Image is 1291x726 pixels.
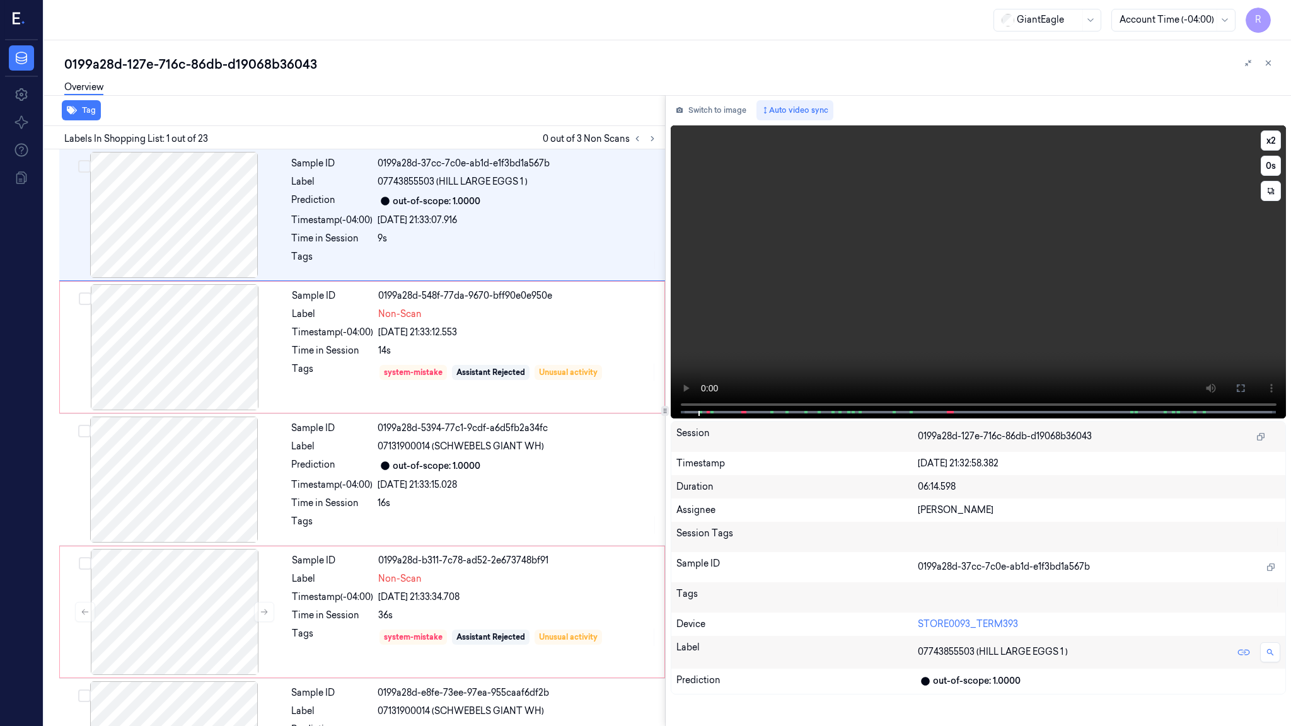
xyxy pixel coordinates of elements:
span: 07743855503 (HILL LARGE EGGS 1 ) [378,175,528,188]
div: 9s [378,232,657,245]
div: [DATE] 21:33:07.916 [378,214,657,227]
div: Tags [676,587,918,608]
div: Duration [676,480,918,493]
div: 0199a28d-5394-77c1-9cdf-a6d5fb2a34fc [378,422,657,435]
div: Assistant Rejected [456,367,525,378]
button: Auto video sync [756,100,833,120]
div: Sample ID [291,686,373,700]
div: 16s [378,497,657,510]
div: [DATE] 21:33:34.708 [378,591,657,604]
div: Time in Session [291,497,373,510]
div: Unusual activity [539,367,598,378]
div: Session Tags [676,527,918,547]
div: Timestamp (-04:00) [292,326,373,339]
span: 0199a28d-37cc-7c0e-ab1d-e1f3bd1a567b [918,560,1090,573]
span: 07131900014 (SCHWEBELS GIANT WH) [378,705,544,718]
div: Label [292,308,373,321]
div: out-of-scope: 1.0000 [933,674,1021,688]
div: Time in Session [291,232,373,245]
div: Label [292,572,373,585]
button: Select row [79,292,91,305]
div: Label [291,440,373,453]
div: Label [291,705,373,718]
span: 07743855503 (HILL LARGE EGGS 1 ) [918,645,1068,659]
div: [DATE] 21:33:15.028 [378,478,657,492]
span: 0 out of 3 Non Scans [543,131,660,146]
div: 0199a28d-e8fe-73ee-97ea-955caaf6df2b [378,686,657,700]
div: Timestamp (-04:00) [292,591,373,604]
div: Assignee [676,504,918,517]
div: Sample ID [292,289,373,302]
div: Label [676,641,918,664]
div: Label [291,175,373,188]
button: Select row [79,557,91,570]
div: Prediction [291,193,373,209]
button: Select row [78,160,91,173]
div: Prediction [291,458,373,473]
button: R [1246,8,1271,33]
div: out-of-scope: 1.0000 [393,459,480,473]
button: Select row [78,425,91,437]
div: Tags [291,515,373,535]
span: Labels In Shopping List: 1 out of 23 [64,132,208,146]
button: 0s [1261,156,1281,176]
div: Sample ID [292,554,373,567]
div: Time in Session [292,344,373,357]
div: Sample ID [676,557,918,577]
div: out-of-scope: 1.0000 [393,195,480,208]
span: 0199a28d-127e-716c-86db-d19068b36043 [918,430,1092,443]
div: Timestamp [676,457,918,470]
div: 0199a28d-b311-7c78-ad52-2e673748bf91 [378,554,657,567]
a: Overview [64,81,103,95]
span: Non-Scan [378,308,422,321]
div: 14s [378,344,657,357]
div: [PERSON_NAME] [918,504,1280,517]
div: STORE0093_TERM393 [918,618,1280,631]
div: system-mistake [384,367,443,378]
div: Sample ID [291,422,373,435]
div: Time in Session [292,609,373,622]
button: Select row [78,689,91,702]
div: 06:14.598 [918,480,1280,493]
div: system-mistake [384,631,443,643]
div: 0199a28d-127e-716c-86db-d19068b36043 [64,55,1281,73]
div: Prediction [676,674,918,689]
div: Tags [292,362,373,383]
button: Switch to image [671,100,751,120]
div: Tags [292,627,373,647]
div: Device [676,618,918,631]
div: [DATE] 21:33:12.553 [378,326,657,339]
div: [DATE] 21:32:58.382 [918,457,1280,470]
div: 36s [378,609,657,622]
div: Session [676,427,918,447]
span: 07131900014 (SCHWEBELS GIANT WH) [378,440,544,453]
div: Assistant Rejected [456,631,525,643]
div: Tags [291,250,373,270]
div: Timestamp (-04:00) [291,214,373,227]
span: Non-Scan [378,572,422,585]
div: Sample ID [291,157,373,170]
button: Tag [62,100,101,120]
button: x2 [1261,130,1281,151]
div: 0199a28d-37cc-7c0e-ab1d-e1f3bd1a567b [378,157,657,170]
div: 0199a28d-548f-77da-9670-bff90e0e950e [378,289,657,302]
div: Unusual activity [539,631,598,643]
div: Timestamp (-04:00) [291,478,373,492]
